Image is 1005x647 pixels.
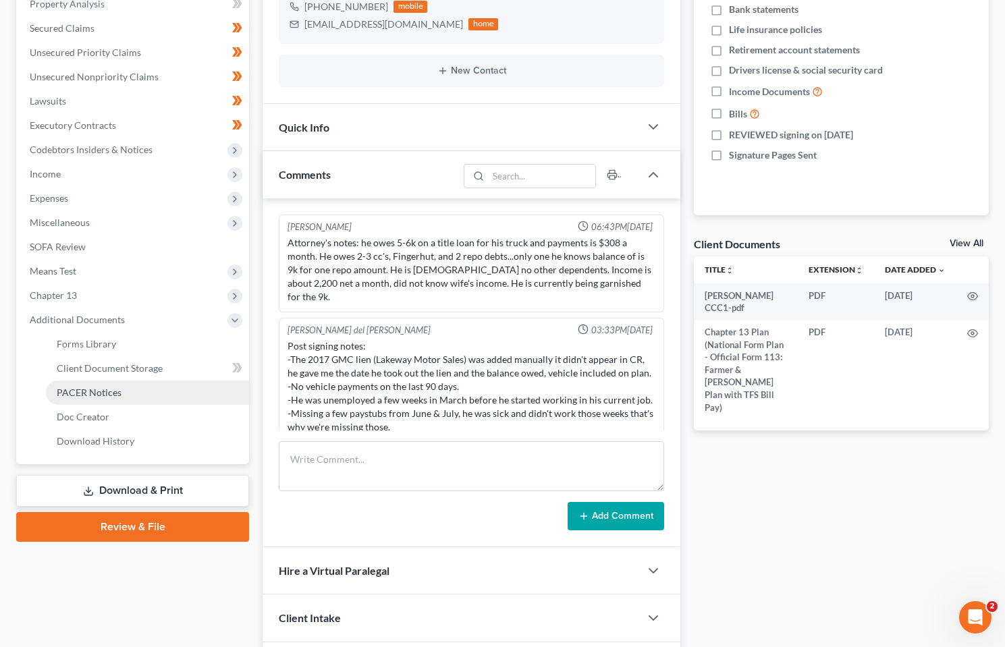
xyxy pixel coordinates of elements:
[591,324,653,337] span: 03:33PM[DATE]
[16,475,249,507] a: Download & Print
[288,236,655,304] div: Attorney's notes: he owes 5-6k on a title loan for his truck and payments is $308 a month. He owe...
[798,283,874,320] td: PDF
[705,264,734,275] a: Titleunfold_more
[568,502,664,530] button: Add Comment
[30,47,141,58] span: Unsecured Priority Claims
[694,320,798,419] td: Chapter 13 Plan (National Form Plan - Official Form 113: Farmer & [PERSON_NAME] Plan with TFS Bil...
[288,221,352,233] div: [PERSON_NAME]
[798,320,874,419] td: PDF
[729,85,810,99] span: Income Documents
[19,40,249,65] a: Unsecured Priority Claims
[874,283,956,320] td: [DATE]
[729,3,798,16] span: Bank statements
[950,239,983,248] a: View All
[591,221,653,233] span: 06:43PM[DATE]
[290,65,653,76] button: New Contact
[46,356,249,381] a: Client Document Storage
[885,264,946,275] a: Date Added expand_more
[729,43,860,57] span: Retirement account statements
[279,168,331,181] span: Comments
[288,339,655,434] div: Post signing notes: -The 2017 GMC lien (Lakeway Motor Sales) was added manually it didn't appear ...
[468,18,498,30] div: home
[30,119,116,131] span: Executory Contracts
[46,381,249,405] a: PACER Notices
[19,89,249,113] a: Lawsuits
[46,429,249,453] a: Download History
[30,241,86,252] span: SOFA Review
[30,289,77,301] span: Chapter 13
[57,411,109,422] span: Doc Creator
[694,237,780,251] div: Client Documents
[729,128,853,142] span: REVIEWED signing on [DATE]
[19,113,249,138] a: Executory Contracts
[30,217,90,228] span: Miscellaneous
[30,95,66,107] span: Lawsuits
[694,283,798,320] td: [PERSON_NAME] CCC1-pdf
[30,314,125,325] span: Additional Documents
[987,601,998,612] span: 2
[30,22,94,34] span: Secured Claims
[279,611,341,624] span: Client Intake
[304,18,463,31] div: [EMAIL_ADDRESS][DOMAIN_NAME]
[16,512,249,542] a: Review & File
[46,405,249,429] a: Doc Creator
[19,65,249,89] a: Unsecured Nonpriority Claims
[57,362,163,374] span: Client Document Storage
[726,266,734,275] i: unfold_more
[19,235,249,259] a: SOFA Review
[489,165,596,188] input: Search...
[729,23,822,36] span: Life insurance policies
[30,71,159,82] span: Unsecured Nonpriority Claims
[729,107,747,121] span: Bills
[729,148,817,162] span: Signature Pages Sent
[874,320,956,419] td: [DATE]
[279,564,389,577] span: Hire a Virtual Paralegal
[30,168,61,179] span: Income
[19,16,249,40] a: Secured Claims
[30,144,153,155] span: Codebtors Insiders & Notices
[30,192,68,204] span: Expenses
[57,338,116,349] span: Forms Library
[729,63,883,77] span: Drivers license & social security card
[809,264,863,275] a: Extensionunfold_more
[959,601,992,634] iframe: Intercom live chat
[855,266,863,275] i: unfold_more
[393,1,427,13] div: mobile
[46,332,249,356] a: Forms Library
[279,121,329,134] span: Quick Info
[57,387,121,398] span: PACER Notices
[57,435,134,447] span: Download History
[288,324,431,337] div: [PERSON_NAME] del [PERSON_NAME]
[938,266,946,275] i: expand_more
[30,265,76,277] span: Means Test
